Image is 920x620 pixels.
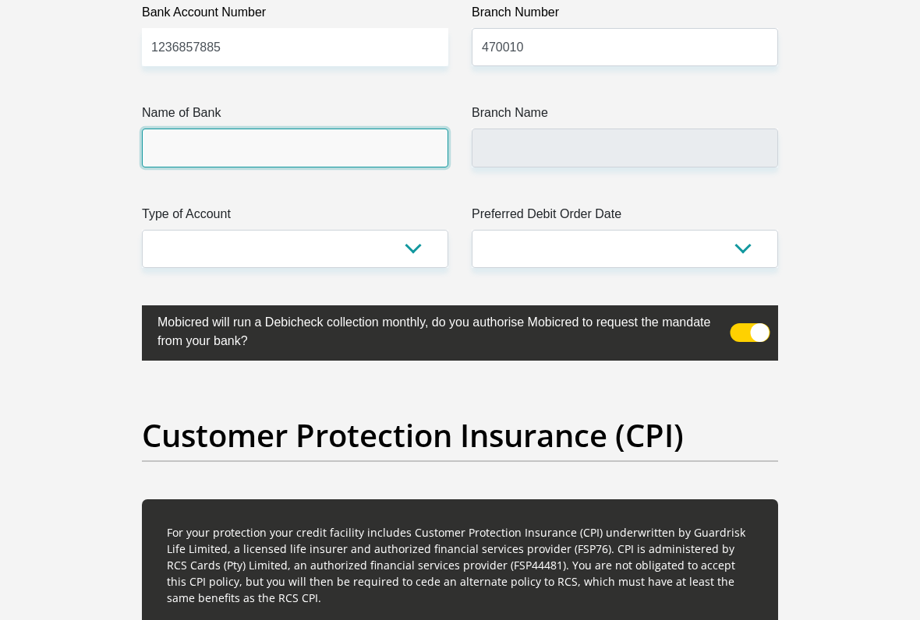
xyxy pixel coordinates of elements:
label: Bank Account Number [142,3,448,28]
input: Name of Bank [142,129,448,167]
label: Mobicred will run a Debicheck collection monthly, do you authorise Mobicred to request the mandat... [142,305,714,354]
input: Branch Number [472,28,778,66]
label: Branch Number [472,3,778,28]
input: Branch Name [472,129,778,167]
input: Bank Account Number [142,28,448,66]
label: Branch Name [472,104,778,129]
label: Name of Bank [142,104,448,129]
p: For your protection your credit facility includes Customer Protection Insurance (CPI) underwritte... [167,524,753,606]
label: Preferred Debit Order Date [472,205,778,230]
h2: Customer Protection Insurance (CPI) [142,417,778,454]
label: Type of Account [142,205,448,230]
